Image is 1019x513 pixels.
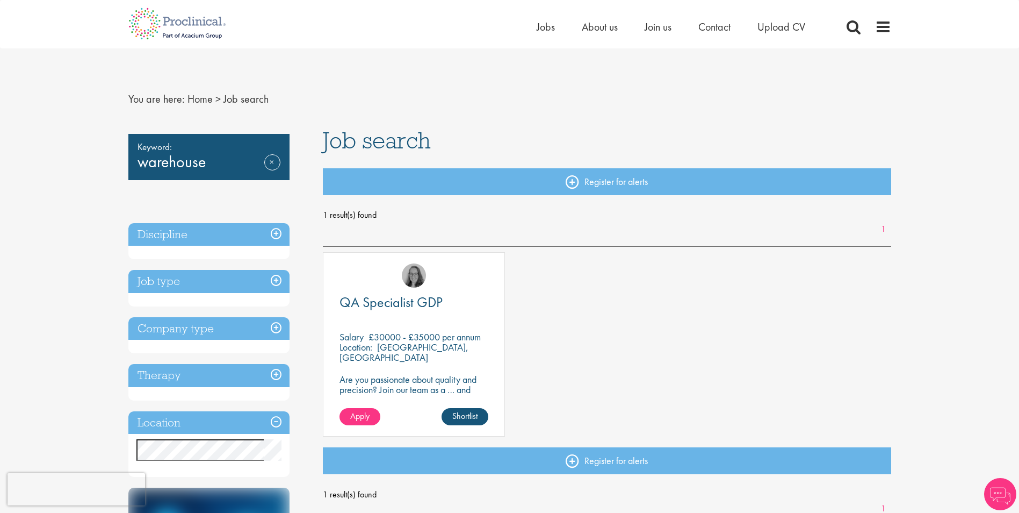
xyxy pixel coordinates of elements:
[757,20,805,34] a: Upload CV
[128,134,290,180] div: warehouse
[128,364,290,387] h3: Therapy
[350,410,370,422] span: Apply
[698,20,731,34] a: Contact
[402,263,426,288] img: Ingrid Aymes
[8,473,145,505] iframe: reCAPTCHA
[323,447,891,474] a: Register for alerts
[223,92,269,106] span: Job search
[339,331,364,343] span: Salary
[339,341,372,353] span: Location:
[323,126,431,155] span: Job search
[537,20,555,34] a: Jobs
[187,92,213,106] a: breadcrumb link
[128,270,290,293] h3: Job type
[368,331,481,343] p: £30000 - £35000 per annum
[215,92,221,106] span: >
[339,341,468,364] p: [GEOGRAPHIC_DATA], [GEOGRAPHIC_DATA]
[264,154,280,186] a: Remove
[339,408,380,425] a: Apply
[984,478,1016,510] img: Chatbot
[339,293,443,311] span: QA Specialist GDP
[128,411,290,434] h3: Location
[323,168,891,195] a: Register for alerts
[645,20,671,34] a: Join us
[442,408,488,425] a: Shortlist
[323,207,891,223] span: 1 result(s) found
[323,487,891,503] span: 1 result(s) found
[876,223,891,236] a: 1
[339,374,488,415] p: Are you passionate about quality and precision? Join our team as a … and help ensure top-tier sta...
[128,92,185,106] span: You are here:
[138,139,280,154] span: Keyword:
[339,296,488,309] a: QA Specialist GDP
[128,223,290,246] h3: Discipline
[582,20,618,34] a: About us
[128,317,290,340] h3: Company type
